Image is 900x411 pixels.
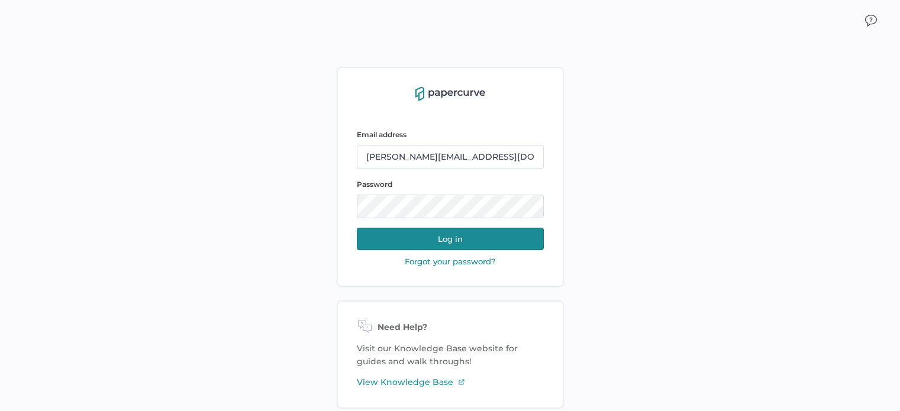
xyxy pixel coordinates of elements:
[865,15,877,27] img: icon_chat.2bd11823.svg
[357,321,544,335] div: Need Help?
[357,228,544,250] button: Log in
[337,300,564,409] div: Visit our Knowledge Base website for guides and walk throughs!
[357,321,373,335] img: need-help-icon.d526b9f7.svg
[458,378,465,386] img: external-link-icon-3.58f4c051.svg
[401,256,499,267] button: Forgot your password?
[357,145,544,169] input: email@company.com
[415,87,485,101] img: papercurve-logo-colour.7244d18c.svg
[357,376,453,389] span: View Knowledge Base
[357,180,392,189] span: Password
[357,130,407,139] span: Email address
